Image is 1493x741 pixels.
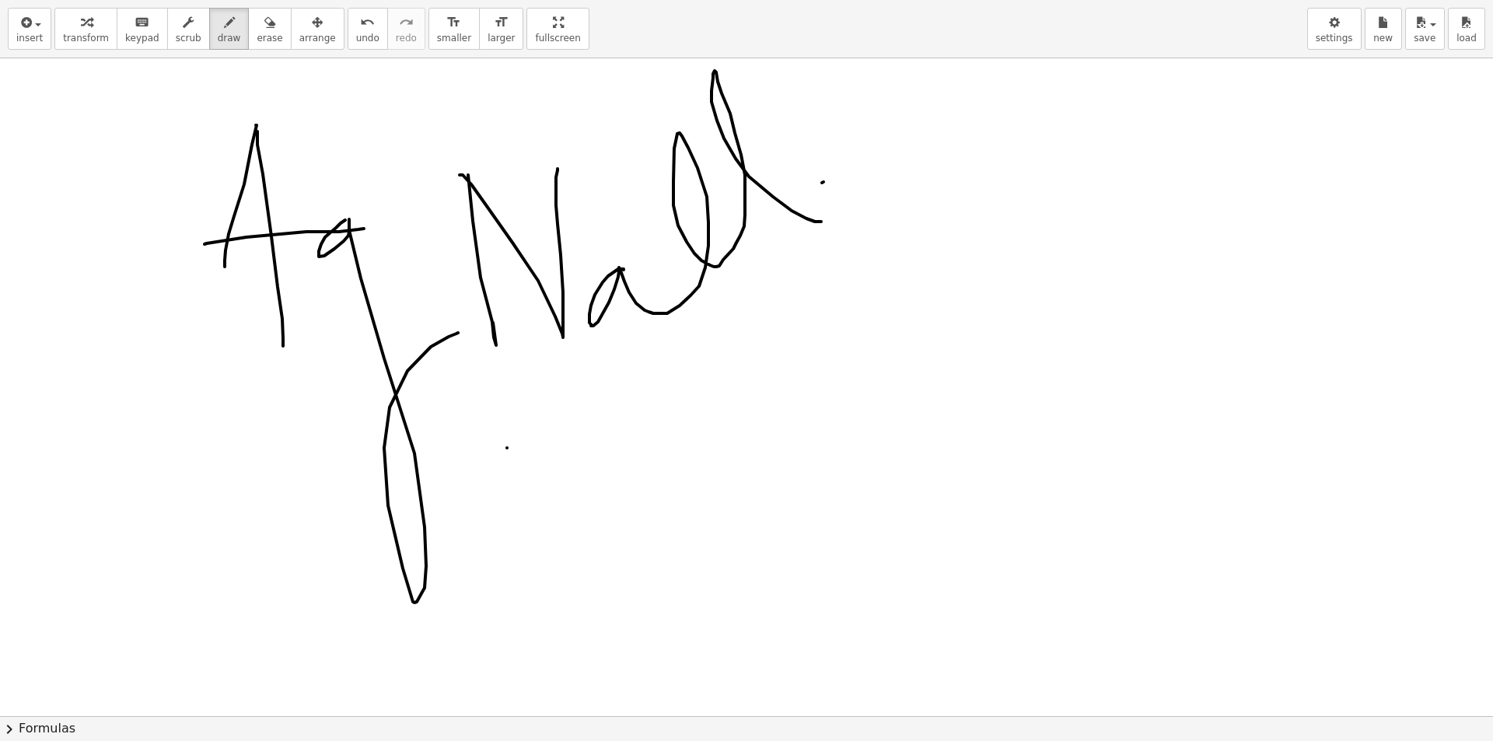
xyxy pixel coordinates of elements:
[135,13,149,32] i: keyboard
[248,8,291,50] button: erase
[1448,8,1485,50] button: load
[446,13,461,32] i: format_size
[396,33,417,44] span: redo
[494,13,509,32] i: format_size
[535,33,580,44] span: fullscreen
[63,33,109,44] span: transform
[488,33,515,44] span: larger
[291,8,344,50] button: arrange
[1307,8,1362,50] button: settings
[1316,33,1353,44] span: settings
[1405,8,1445,50] button: save
[218,33,241,44] span: draw
[8,8,51,50] button: insert
[437,33,471,44] span: smaller
[54,8,117,50] button: transform
[117,8,168,50] button: keyboardkeypad
[209,8,250,50] button: draw
[387,8,425,50] button: redoredo
[299,33,336,44] span: arrange
[257,33,282,44] span: erase
[399,13,414,32] i: redo
[479,8,523,50] button: format_sizelarger
[1365,8,1402,50] button: new
[1414,33,1435,44] span: save
[526,8,589,50] button: fullscreen
[360,13,375,32] i: undo
[356,33,379,44] span: undo
[176,33,201,44] span: scrub
[167,8,210,50] button: scrub
[1373,33,1393,44] span: new
[348,8,388,50] button: undoundo
[16,33,43,44] span: insert
[428,8,480,50] button: format_sizesmaller
[1456,33,1477,44] span: load
[125,33,159,44] span: keypad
